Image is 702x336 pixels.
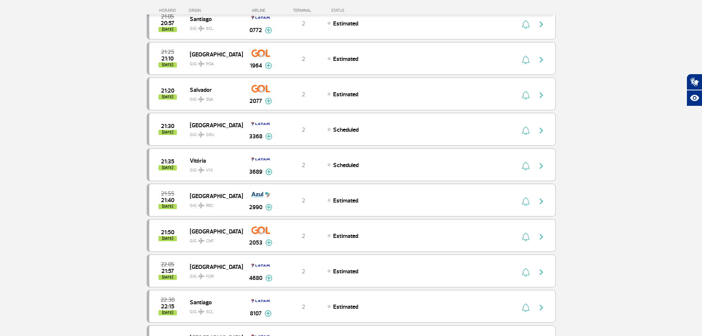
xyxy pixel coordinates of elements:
span: GRU [206,132,214,138]
img: sino-painel-voo.svg [522,20,530,29]
span: 2025-09-29 21:20:00 [161,88,174,93]
span: Estimated [333,232,358,240]
span: 0772 [249,26,262,35]
img: seta-direita-painel-voo.svg [537,55,546,64]
img: destiny_airplane.svg [198,202,205,208]
img: mais-info-painel-voo.svg [265,310,272,317]
img: seta-direita-painel-voo.svg [537,303,546,312]
span: Estimated [333,268,358,275]
span: 2 [302,162,305,169]
span: 2990 [249,203,262,212]
span: [DATE] [158,204,177,209]
span: 4680 [249,274,262,283]
span: 2025-09-29 22:05:00 [161,262,174,267]
span: [DATE] [158,275,177,280]
span: 3689 [249,167,262,176]
span: 2 [302,197,305,204]
span: Estimated [333,20,358,27]
span: 2025-09-29 20:57:00 [161,21,174,26]
span: 2025-09-29 21:35:00 [161,159,174,164]
img: mais-info-painel-voo.svg [265,27,272,34]
span: Estimated [333,197,358,204]
img: sino-painel-voo.svg [522,197,530,206]
span: GIG [190,269,237,280]
span: 2025-09-29 21:50:00 [161,230,174,235]
img: sino-painel-voo.svg [522,162,530,170]
span: GIG [190,234,237,245]
span: [DATE] [158,94,177,100]
span: [GEOGRAPHIC_DATA] [190,49,237,59]
span: 2025-09-29 21:55:00 [161,191,174,196]
span: GIG [190,57,237,67]
div: STATUS [327,8,387,13]
span: FOR [206,273,214,280]
span: GIG [190,163,237,174]
span: [DATE] [158,130,177,135]
span: VIX [206,167,213,174]
span: GIG [190,198,237,209]
img: destiny_airplane.svg [198,273,205,279]
span: 2 [302,20,305,27]
span: 2 [302,303,305,311]
span: 2077 [249,97,262,105]
span: 2025-09-29 21:30:00 [161,124,174,129]
span: Scheduled [333,126,359,134]
span: Salvador [190,85,237,94]
img: sino-painel-voo.svg [522,55,530,64]
span: 2 [302,91,305,98]
span: 2025-09-29 21:40:00 [161,198,174,203]
span: SSA [206,96,213,103]
span: 2025-09-29 21:05:00 [161,14,174,19]
img: seta-direita-painel-voo.svg [537,126,546,135]
span: 8107 [250,309,262,318]
span: 2025-09-29 21:25:00 [161,49,174,55]
span: Estimated [333,91,358,98]
span: 2 [302,232,305,240]
button: Abrir recursos assistivos. [687,90,702,106]
span: 3368 [249,132,262,141]
img: seta-direita-painel-voo.svg [537,197,546,206]
span: 2 [302,268,305,275]
img: destiny_airplane.svg [198,309,205,315]
span: SCL [206,309,213,315]
img: sino-painel-voo.svg [522,268,530,277]
img: sino-painel-voo.svg [522,126,530,135]
img: seta-direita-painel-voo.svg [537,91,546,100]
span: [DATE] [158,62,177,67]
span: [DATE] [158,236,177,241]
img: mais-info-painel-voo.svg [265,98,272,104]
span: 2025-09-29 22:30:00 [161,297,175,302]
span: 2025-09-29 22:15:00 [161,304,174,309]
span: REC [206,202,213,209]
img: seta-direita-painel-voo.svg [537,268,546,277]
div: AIRLINE [242,8,279,13]
span: [DATE] [158,27,177,32]
span: GIG [190,92,237,103]
div: Plugin de acessibilidade da Hand Talk. [687,74,702,106]
span: POA [206,61,214,67]
img: mais-info-painel-voo.svg [265,239,272,246]
img: destiny_airplane.svg [198,96,205,102]
span: [GEOGRAPHIC_DATA] [190,120,237,130]
span: 1964 [250,61,262,70]
span: 2025-09-29 21:10:00 [161,56,174,61]
span: Estimated [333,55,358,63]
img: seta-direita-painel-voo.svg [537,232,546,241]
span: 2025-09-29 21:57:00 [161,269,174,274]
span: Estimated [333,303,358,311]
span: Santiago [190,297,237,307]
span: [GEOGRAPHIC_DATA] [190,262,237,271]
span: Scheduled [333,162,359,169]
button: Abrir tradutor de língua de sinais. [687,74,702,90]
img: seta-direita-painel-voo.svg [537,162,546,170]
span: SCL [206,25,213,32]
img: destiny_airplane.svg [198,238,205,244]
img: mais-info-painel-voo.svg [265,169,272,175]
div: ORIGIN [189,8,242,13]
img: seta-direita-painel-voo.svg [537,20,546,29]
img: destiny_airplane.svg [198,61,205,67]
span: 2 [302,55,305,63]
img: sino-painel-voo.svg [522,303,530,312]
img: mais-info-painel-voo.svg [265,133,272,140]
span: [DATE] [158,310,177,315]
